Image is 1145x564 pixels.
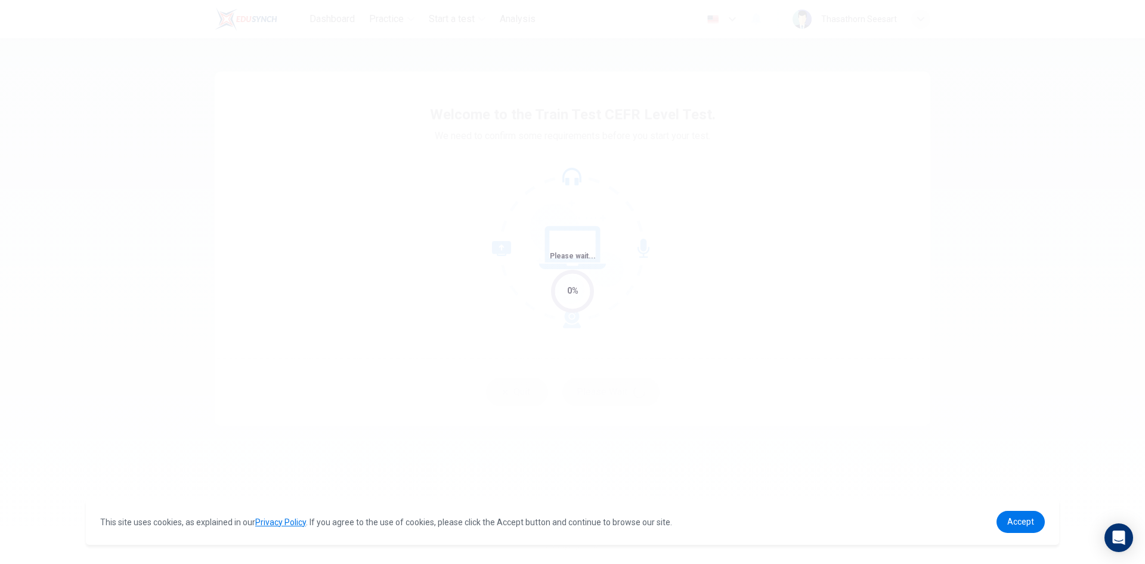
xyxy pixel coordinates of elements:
[255,517,306,527] a: Privacy Policy
[100,517,672,527] span: This site uses cookies, as explained in our . If you agree to the use of cookies, please click th...
[567,284,578,298] div: 0%
[86,499,1059,545] div: cookieconsent
[1104,523,1133,552] div: Open Intercom Messenger
[550,252,596,260] span: Please wait...
[997,511,1045,533] a: dismiss cookie message
[1007,517,1034,526] span: Accept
